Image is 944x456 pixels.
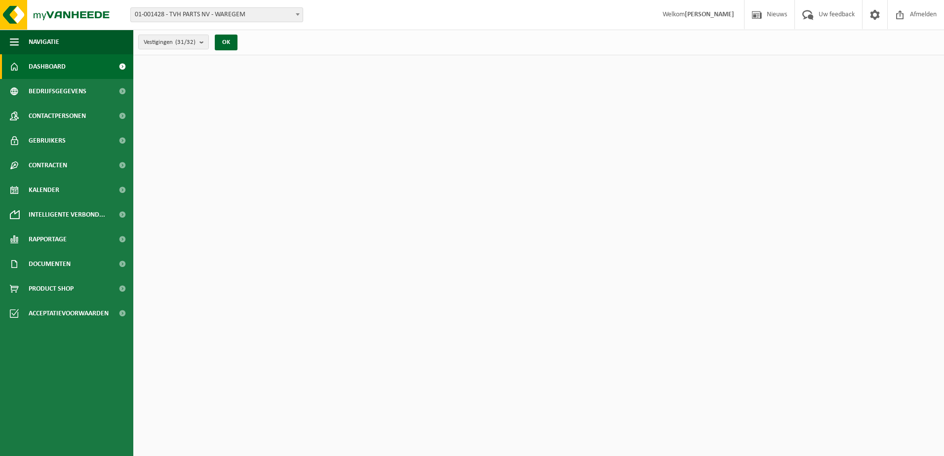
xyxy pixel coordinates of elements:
span: Contactpersonen [29,104,86,128]
span: 01-001428 - TVH PARTS NV - WAREGEM [131,8,303,22]
span: Bedrijfsgegevens [29,79,86,104]
span: Intelligente verbond... [29,202,105,227]
span: 01-001428 - TVH PARTS NV - WAREGEM [130,7,303,22]
span: Contracten [29,153,67,178]
span: Product Shop [29,276,74,301]
span: Documenten [29,252,71,276]
count: (31/32) [175,39,196,45]
span: Rapportage [29,227,67,252]
strong: [PERSON_NAME] [685,11,734,18]
span: Navigatie [29,30,59,54]
span: Acceptatievoorwaarden [29,301,109,326]
span: Vestigingen [144,35,196,50]
span: Dashboard [29,54,66,79]
span: Kalender [29,178,59,202]
button: Vestigingen(31/32) [138,35,209,49]
button: OK [215,35,237,50]
span: Gebruikers [29,128,66,153]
